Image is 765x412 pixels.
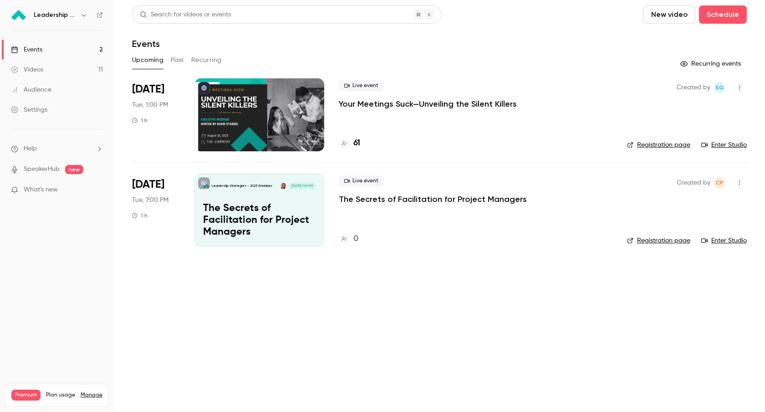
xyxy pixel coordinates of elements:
[24,185,58,195] span: What's new
[194,174,324,247] a: The Secrets of Facilitation for Project ManagersLeadership Strategies - 2025 WebinarsMichael Wilk...
[24,144,37,154] span: Help
[34,10,76,20] h6: Leadership Strategies - 2025 Webinars
[11,390,41,401] span: Premium
[132,174,180,247] div: Sep 30 Tue, 7:00 PM (America/New York)
[677,177,710,188] span: Created by
[81,391,102,399] a: Manage
[701,236,747,245] a: Enter Studio
[11,105,47,114] div: Settings
[132,38,160,49] h1: Events
[11,8,26,22] img: Leadership Strategies - 2025 Webinars
[699,5,747,24] button: Schedule
[132,212,148,219] div: 1 h
[132,196,168,205] span: Tue, 7:00 PM
[11,65,43,74] div: Videos
[701,140,747,149] a: Enter Studio
[140,10,231,20] div: Search for videos or events
[627,140,690,149] a: Registration page
[716,177,724,188] span: CP
[11,144,103,154] li: help-dropdown-opener
[132,78,180,151] div: Aug 26 Tue, 1:00 PM (America/New York)
[339,233,358,245] a: 0
[339,98,517,109] a: Your Meetings Suck—Unveiling the Silent Killers
[289,183,315,189] span: [DATE] 7:00 PM
[339,80,384,91] span: Live event
[353,233,358,245] h4: 0
[677,82,710,93] span: Created by
[132,100,168,109] span: Tue, 1:00 PM
[132,82,164,97] span: [DATE]
[11,85,51,94] div: Audience
[714,177,725,188] span: Chyenne Pastrana
[132,53,163,67] button: Upcoming
[212,184,272,188] p: Leadership Strategies - 2025 Webinars
[65,165,83,174] span: new
[132,177,164,192] span: [DATE]
[92,186,103,194] iframe: Noticeable Trigger
[24,165,60,174] a: SpeakerHub
[676,57,747,71] button: Recurring events
[627,236,690,245] a: Registration page
[353,137,360,149] h4: 61
[280,183,286,189] img: Michael Wilkinson, CMF™
[715,82,724,93] span: SG
[339,194,527,205] a: The Secrets of Facilitation for Project Managers
[132,117,148,124] div: 1 h
[339,175,384,186] span: Live event
[339,137,360,149] a: 61
[203,203,316,238] p: The Secrets of Facilitation for Project Managers
[46,391,75,399] span: Plan usage
[191,53,222,67] button: Recurring
[11,45,42,54] div: Events
[171,53,184,67] button: Past
[714,82,725,93] span: Shay Gant
[643,5,695,24] button: New video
